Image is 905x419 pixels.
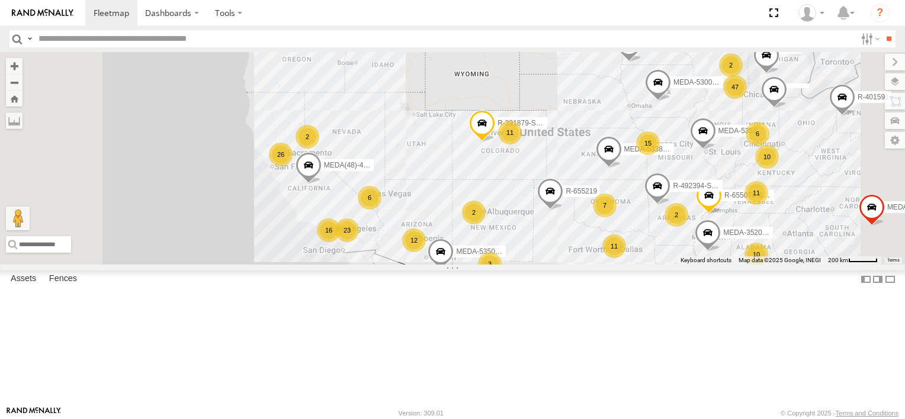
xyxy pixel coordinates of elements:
[6,91,23,107] button: Zoom Home
[624,145,685,153] span: MEDA-533802-Roll
[456,247,517,256] span: MEDA-535013-Roll
[744,243,768,266] div: 10
[824,256,881,265] button: Map Scale: 200 km per 46 pixels
[462,201,486,224] div: 2
[724,191,777,199] span: R-655078-Swing
[755,145,779,169] div: 10
[860,270,872,288] label: Dock Summary Table to the Left
[296,125,319,149] div: 2
[719,53,743,77] div: 2
[723,75,747,99] div: 47
[673,78,734,86] span: MEDA-530002-Roll
[335,218,359,242] div: 23
[6,58,23,74] button: Zoom in
[665,203,688,227] div: 2
[794,4,829,22] div: Michael Miller
[5,271,42,288] label: Assets
[593,194,617,217] div: 7
[43,271,83,288] label: Fences
[399,410,444,417] div: Version: 309.01
[718,126,779,134] span: MEDA-535204-Roll
[498,121,522,144] div: 11
[887,257,900,262] a: Terms (opens in new tab)
[498,119,550,127] span: R-391879-Swing
[744,181,768,205] div: 11
[746,122,769,146] div: 6
[6,207,30,230] button: Drag Pegman onto the map to open Street View
[885,132,905,149] label: Map Settings
[871,4,890,22] i: ?
[836,410,898,417] a: Terms and Conditions
[402,228,426,252] div: 12
[6,74,23,91] button: Zoom out
[858,93,889,101] span: R-401591
[884,270,896,288] label: Hide Summary Table
[6,112,23,129] label: Measure
[317,218,341,242] div: 16
[739,257,821,263] span: Map data ©2025 Google, INEGI
[7,407,61,419] a: Visit our Website
[636,131,660,155] div: 15
[358,186,381,209] div: 6
[269,143,293,166] div: 26
[872,270,884,288] label: Dock Summary Table to the Right
[681,256,731,265] button: Keyboard shortcuts
[856,30,882,47] label: Search Filter Options
[566,186,597,195] span: R-655219
[25,30,34,47] label: Search Query
[12,9,73,17] img: rand-logo.svg
[602,234,626,258] div: 11
[478,252,502,276] div: 3
[828,257,848,263] span: 200 km
[673,181,726,189] span: R-492394-Swing
[324,161,398,169] span: MEDA(48)-484405-Roll
[781,410,898,417] div: © Copyright 2025 -
[723,228,784,237] span: MEDA-352001-Roll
